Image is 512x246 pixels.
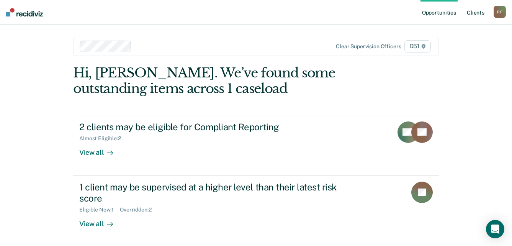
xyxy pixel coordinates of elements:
div: 1 client may be supervised at a higher level than their latest risk score [79,182,348,204]
div: Almost Eligible : 2 [79,135,127,142]
div: View all [79,142,122,157]
a: 2 clients may be eligible for Compliant ReportingAlmost Eligible:2View all [73,115,439,175]
img: Recidiviz [6,8,43,16]
span: D51 [404,40,431,52]
div: Eligible Now : 1 [79,207,120,213]
div: View all [79,213,122,228]
div: Open Intercom Messenger [486,220,504,238]
div: Clear supervision officers [336,43,401,50]
div: Overridden : 2 [120,207,157,213]
button: RF [494,6,506,18]
div: R F [494,6,506,18]
div: 2 clients may be eligible for Compliant Reporting [79,121,348,133]
div: Hi, [PERSON_NAME]. We’ve found some outstanding items across 1 caseload [73,65,366,97]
